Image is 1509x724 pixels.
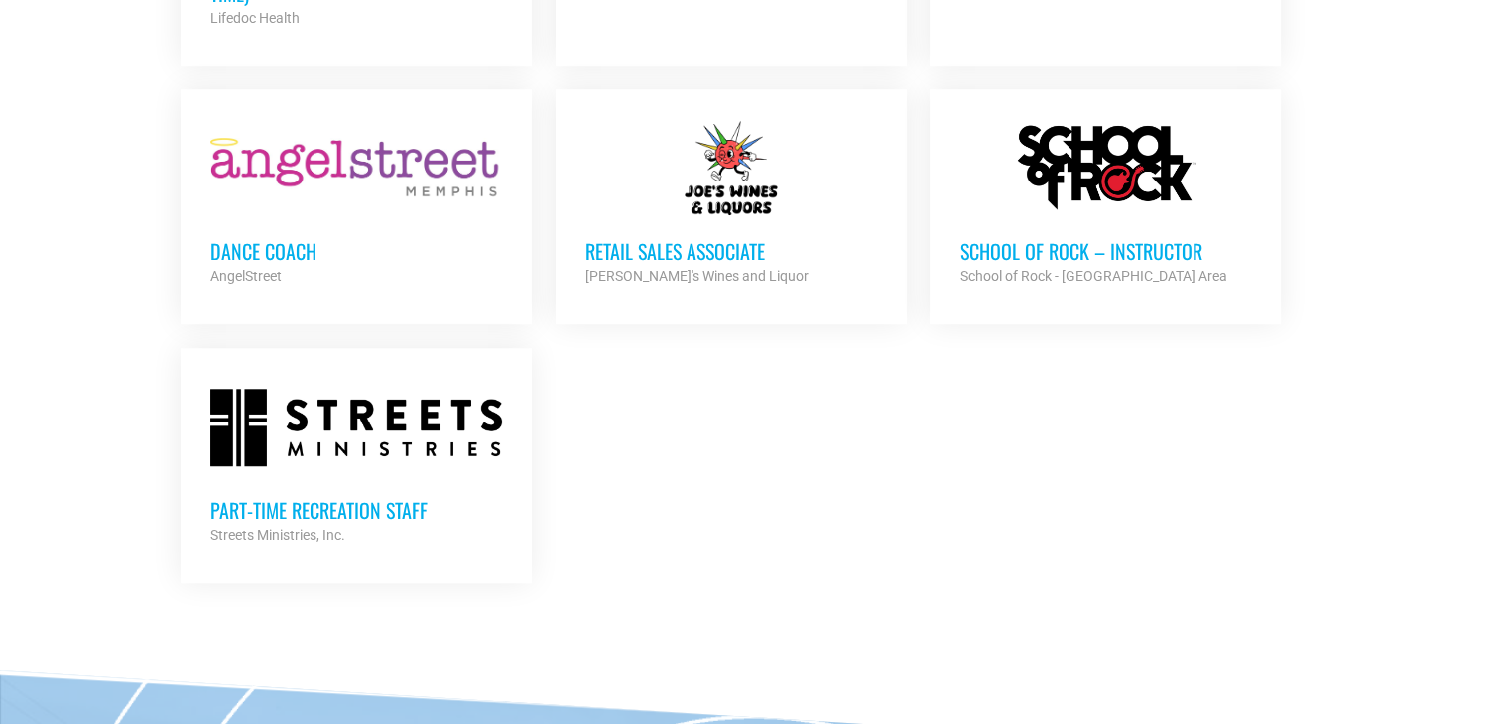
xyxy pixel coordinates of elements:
[181,89,532,317] a: Dance Coach AngelStreet
[210,497,502,523] h3: Part-time Recreation Staff
[210,268,282,284] strong: AngelStreet
[959,268,1226,284] strong: School of Rock - [GEOGRAPHIC_DATA] Area
[181,348,532,576] a: Part-time Recreation Staff Streets Ministries, Inc.
[556,89,907,317] a: Retail Sales Associate [PERSON_NAME]'s Wines and Liquor
[959,238,1251,264] h3: School of Rock – Instructor
[210,238,502,264] h3: Dance Coach
[585,238,877,264] h3: Retail Sales Associate
[585,268,809,284] strong: [PERSON_NAME]'s Wines and Liquor
[210,527,345,543] strong: Streets Ministries, Inc.
[210,10,300,26] strong: Lifedoc Health
[930,89,1281,317] a: School of Rock – Instructor School of Rock - [GEOGRAPHIC_DATA] Area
